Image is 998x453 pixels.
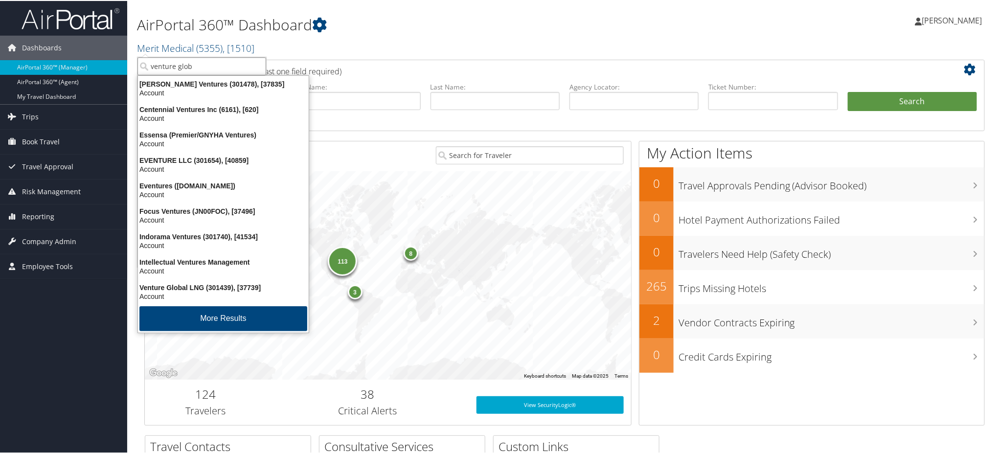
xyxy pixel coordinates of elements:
h1: My Action Items [639,142,984,162]
input: Search for Traveler [436,145,624,163]
h3: Credit Cards Expiring [679,344,984,363]
button: More Results [139,305,307,330]
a: 2Vendor Contracts Expiring [639,303,984,338]
div: 8 [404,245,418,260]
div: Account [132,291,315,300]
a: Terms (opens in new tab) [614,372,628,378]
span: ( 5355 ) [196,41,223,54]
div: Account [132,88,315,96]
label: Agency Locator: [569,81,699,91]
div: Centennial Ventures Inc (6161), [620] [132,104,315,113]
div: 113 [328,246,357,275]
h2: 0 [639,208,674,225]
div: Venture Global LNG (301439), [37739] [132,282,315,291]
button: Keyboard shortcuts [524,372,566,379]
span: Trips [22,104,39,128]
div: Account [132,266,315,274]
a: 0Credit Cards Expiring [639,338,984,372]
h2: Airtinerary Lookup [152,61,907,77]
h1: AirPortal 360™ Dashboard [137,14,707,34]
div: Eventures ([DOMAIN_NAME]) [132,181,315,189]
a: 0Hotel Payment Authorizations Failed [639,201,984,235]
h3: Hotel Payment Authorizations Failed [679,207,984,226]
div: [PERSON_NAME] Ventures (301478), [37835] [132,79,315,88]
div: EVENTURE LLC (301654), [40859] [132,155,315,164]
input: Search Accounts [137,56,266,74]
h3: Travelers Need Help (Safety Check) [679,242,984,260]
div: Account [132,189,315,198]
button: Search [848,91,977,111]
div: Indorama Ventures (301740), [41534] [132,231,315,240]
span: , [ 1510 ] [223,41,254,54]
h3: Vendor Contracts Expiring [679,310,984,329]
span: [PERSON_NAME] [922,14,982,25]
h3: Critical Alerts [273,403,461,417]
a: 0Travelers Need Help (Safety Check) [639,235,984,269]
div: Intellectual Ventures Management [132,257,315,266]
a: 265Trips Missing Hotels [639,269,984,303]
span: Dashboards [22,35,62,59]
img: airportal-logo.png [22,6,119,29]
div: Account [132,164,315,173]
h2: 0 [639,243,674,259]
span: Map data ©2025 [572,372,609,378]
span: Company Admin [22,228,76,253]
h2: 265 [639,277,674,294]
h2: 0 [639,345,674,362]
div: Account [132,138,315,147]
span: Risk Management [22,179,81,203]
a: [PERSON_NAME] [915,5,992,34]
div: Focus Ventures (JN00FOC), [37496] [132,206,315,215]
h2: 38 [273,385,461,402]
h2: 0 [639,174,674,191]
img: Google [147,366,180,379]
span: Reporting [22,204,54,228]
h3: Travel Approvals Pending (Advisor Booked) [679,173,984,192]
a: View SecurityLogic® [476,395,624,413]
h3: Travelers [152,403,259,417]
h2: 124 [152,385,259,402]
a: 0Travel Approvals Pending (Advisor Booked) [639,166,984,201]
div: 3 [347,284,362,298]
a: Merit Medical [137,41,254,54]
h3: Trips Missing Hotels [679,276,984,294]
label: Last Name: [431,81,560,91]
label: First Name: [291,81,420,91]
h2: 2 [639,311,674,328]
span: Travel Approval [22,154,73,178]
div: Account [132,215,315,224]
div: Account [132,240,315,249]
span: Employee Tools [22,253,73,278]
span: (at least one field required) [248,65,341,76]
a: Open this area in Google Maps (opens a new window) [147,366,180,379]
label: Ticket Number: [708,81,838,91]
div: Essensa (Premier/GNYHA Ventures) [132,130,315,138]
div: Account [132,113,315,122]
span: Book Travel [22,129,60,153]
